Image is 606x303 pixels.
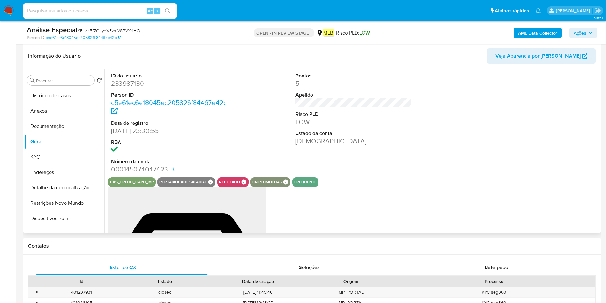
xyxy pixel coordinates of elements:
dd: [DEMOGRAPHIC_DATA] [295,137,412,146]
button: criptomoedas [252,181,282,183]
button: Restrições Novo Mundo [25,195,104,211]
span: 3.156.1 [594,15,603,20]
div: Estado [128,278,203,284]
a: c5e61ec6e18045ec205826f84467e42c [111,98,226,116]
input: Procurar [36,78,92,84]
a: Sair [594,7,601,14]
span: Histórico CX [107,264,136,271]
button: regulado [219,181,240,183]
dd: LOW [295,117,412,126]
span: Ações [574,28,586,38]
span: Alt [148,8,153,14]
dd: 233987130 [111,79,228,88]
dd: 5 [295,79,412,88]
button: Documentação [25,119,104,134]
dt: ID do usuário [111,72,228,79]
span: Soluções [299,264,320,271]
em: MLB [323,29,334,36]
b: AML Data Collector [518,28,557,38]
button: Procurar [30,78,35,83]
dd: 000145074047423 [111,165,228,174]
button: has_credit_card_mp [110,181,154,183]
dt: Risco PLD [295,111,412,118]
b: Análise Especial [27,25,77,35]
div: • [36,289,38,295]
div: Data de criação [211,278,305,284]
input: Pesquise usuários ou casos... [23,7,177,15]
dt: Pontos [295,72,412,79]
h1: Contatos [28,243,596,249]
div: [DATE] 11:45:40 [207,287,309,298]
div: KYC seg360 [393,287,595,298]
button: AML Data Collector [514,28,562,38]
button: Veja Aparência por [PERSON_NAME] [487,48,596,64]
span: Risco PLD: [336,29,370,36]
button: Portabilidade Salarial [159,181,207,183]
dt: Número da conta [111,158,228,165]
p: OPEN - IN REVIEW STAGE I [254,28,314,37]
button: Geral [25,134,104,149]
button: Ações [569,28,597,38]
button: Dispositivos Point [25,211,104,226]
dt: Data de registro [111,120,228,127]
a: Notificações [535,8,541,13]
span: Atalhos rápidos [495,7,529,14]
div: MP_PORTAL [309,287,393,298]
div: Id [44,278,119,284]
h1: Informação do Usuário [28,53,81,59]
button: Detalhe da geolocalização [25,180,104,195]
b: Person ID [27,35,44,41]
a: c5e61ec6e18045ec205826f84467e42c [46,35,121,41]
div: closed [123,287,207,298]
button: search-icon [161,6,174,15]
p: juliane.miranda@mercadolivre.com [556,8,592,14]
button: KYC [25,149,104,165]
div: Processo [397,278,591,284]
button: Retornar ao pedido padrão [97,78,102,85]
span: s [156,8,158,14]
span: LOW [359,29,370,36]
span: Bate-papo [485,264,508,271]
dt: Apelido [295,92,412,99]
dt: Person ID [111,92,228,99]
button: Anexos [25,103,104,119]
dt: Estado da conta [295,130,412,137]
dd: [DATE] 23:30:55 [111,126,228,135]
button: Histórico de casos [25,88,104,103]
button: frequente [294,181,317,183]
span: # F4zh5fZOLyeXFzxiV8PVX4HQ [77,28,140,34]
span: Veja Aparência por [PERSON_NAME] [495,48,581,64]
div: Origem [314,278,388,284]
button: Endereços [25,165,104,180]
div: 401237931 [40,287,123,298]
button: Adiantamentos de Dinheiro [25,226,104,242]
dt: RBA [111,139,228,146]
